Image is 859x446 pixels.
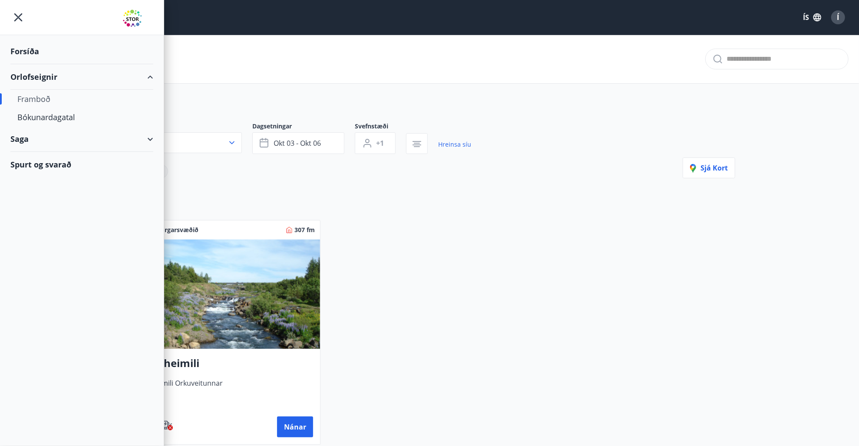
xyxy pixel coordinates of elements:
[355,132,396,154] button: +1
[294,226,315,234] span: 307 fm
[438,135,471,154] a: Hreinsa síu
[124,239,320,349] img: Paella dish
[10,39,153,64] div: Forsíða
[274,138,321,148] span: okt 03 - okt 06
[376,138,384,148] span: +1
[131,378,313,407] span: Félagsheimili Orkuveitunnar
[690,163,728,173] span: Sjá kort
[162,420,173,430] div: Hleðslustöð fyrir rafbíla
[131,356,313,371] h3: Félagsheimili
[10,64,153,90] div: Orlofseignir
[355,122,406,132] span: Svefnstæði
[10,10,26,25] button: menu
[828,7,849,28] button: Í
[10,126,153,152] div: Saga
[17,108,146,126] div: Bókunardagatal
[683,157,735,178] button: Sjá kort
[252,122,355,132] span: Dagsetningar
[252,132,344,154] button: okt 03 - okt 06
[798,10,826,25] button: ÍS
[124,132,242,153] button: Allt
[17,90,146,108] div: Framboð
[123,10,153,27] img: union_logo
[124,122,252,132] span: Svæði
[138,226,198,234] span: Höfuðborgarsvæðið
[162,420,173,430] img: nH7E6Gw2rvWFb8XaSdRp44dhkQaj4PJkOoRYItBQ.svg
[837,13,839,22] span: Í
[277,416,313,437] button: Nánar
[10,152,153,177] div: Spurt og svarað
